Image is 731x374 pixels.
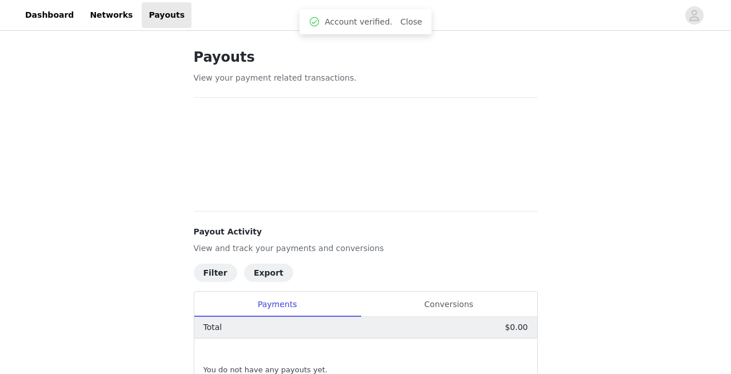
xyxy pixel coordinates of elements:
a: Networks [83,2,139,28]
div: Conversions [361,292,537,317]
h4: Payout Activity [194,226,538,238]
p: $0.00 [505,321,528,333]
a: Close [401,17,422,26]
a: Payouts [142,2,191,28]
a: Dashboard [18,2,81,28]
p: View and track your payments and conversions [194,242,538,254]
div: avatar [689,6,700,25]
h1: Payouts [194,47,538,67]
button: Export [244,264,293,282]
p: Total [203,321,222,333]
button: Filter [194,264,237,282]
span: Account verified. [325,16,392,28]
div: Payments [194,292,361,317]
p: View your payment related transactions. [194,72,538,84]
